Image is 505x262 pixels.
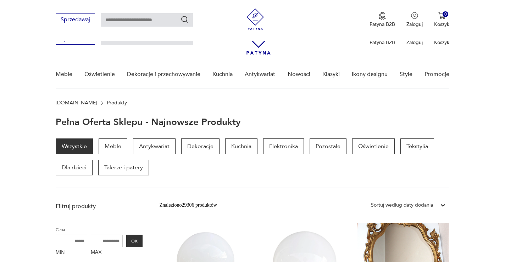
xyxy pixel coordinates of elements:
[379,12,386,20] img: Ikona medalu
[411,12,418,19] img: Ikonka użytkownika
[352,61,388,88] a: Ikony designu
[56,117,241,127] h1: Pełna oferta sklepu - najnowsze produkty
[225,138,257,154] a: Kuchnia
[245,9,266,30] img: Patyna - sklep z meblami i dekoracjami vintage
[56,202,143,210] p: Filtruj produkty
[84,61,115,88] a: Oświetlenie
[310,138,346,154] a: Pozostałe
[406,39,423,46] p: Zaloguj
[160,201,217,209] div: Znaleziono 29306 produktów
[352,138,395,154] a: Oświetlenie
[56,226,143,234] p: Cena
[98,160,149,175] a: Talerze i patery
[245,61,275,88] a: Antykwariat
[434,21,449,28] p: Koszyk
[56,100,97,106] a: [DOMAIN_NAME]
[371,201,433,209] div: Sortuj według daty dodania
[56,247,88,258] label: MIN
[443,11,449,17] div: 0
[91,247,123,258] label: MAX
[56,138,93,154] a: Wszystkie
[263,138,304,154] a: Elektronika
[126,235,143,247] button: OK
[56,160,93,175] a: Dla dzieci
[127,61,200,88] a: Dekoracje i przechowywanie
[438,12,445,19] img: Ikona koszyka
[288,61,310,88] a: Nowości
[212,61,233,88] a: Kuchnia
[56,18,95,23] a: Sprzedawaj
[56,61,72,88] a: Meble
[400,138,434,154] a: Tekstylia
[56,36,95,41] a: Sprzedawaj
[370,12,395,28] a: Ikona medaluPatyna B2B
[133,138,176,154] a: Antykwariat
[370,12,395,28] button: Patyna B2B
[400,61,412,88] a: Style
[181,138,220,154] a: Dekoracje
[99,138,127,154] a: Meble
[424,61,449,88] a: Promocje
[370,39,395,46] p: Patyna B2B
[56,13,95,26] button: Sprzedawaj
[406,12,423,28] button: Zaloguj
[107,100,127,106] p: Produkty
[370,21,395,28] p: Patyna B2B
[406,21,423,28] p: Zaloguj
[434,12,449,28] button: 0Koszyk
[181,15,189,24] button: Szukaj
[322,61,340,88] a: Klasyki
[434,39,449,46] p: Koszyk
